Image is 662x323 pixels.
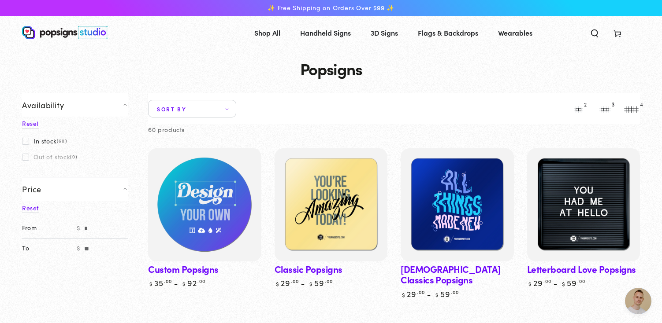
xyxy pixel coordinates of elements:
[364,21,405,44] a: 3D Signs
[22,137,67,144] label: In stock
[498,26,532,39] span: Wearables
[268,4,394,12] span: ✨ Free Shipping on Orders Over $99 ✨
[148,100,236,117] summary: Sort by
[22,119,39,128] a: Reset
[70,154,77,159] span: (0)
[148,148,261,261] a: Custom PopsignsCustom Popsigns
[22,100,64,110] span: Availability
[300,26,351,39] span: Handheld Signs
[22,184,41,194] span: Price
[22,177,128,201] summary: Price
[22,93,128,117] summary: Availability
[625,288,651,314] div: Open chat
[583,23,606,42] summary: Search our site
[294,21,357,44] a: Handheld Signs
[248,21,287,44] a: Shop All
[22,153,77,160] label: Out of stock
[147,147,263,263] img: Custom Popsigns
[527,148,640,261] a: Letterboard Love PopsignsLetterboard Love Popsigns
[22,203,39,213] a: Reset
[401,148,513,261] a: Baptism Classics PopsignsBaptism Classics Popsigns
[371,26,398,39] span: 3D Signs
[418,26,478,39] span: Flags & Backdrops
[57,138,67,143] span: (60)
[73,219,84,239] span: $
[491,21,539,44] a: Wearables
[569,100,587,117] button: 2
[254,26,280,39] span: Shop All
[275,148,387,261] a: Classic PopsignsClassic Popsigns
[22,219,73,239] label: From
[73,239,84,258] span: $
[22,239,73,258] label: To
[596,100,614,117] button: 3
[22,60,640,77] h1: Popsigns
[22,26,108,39] img: Popsigns Studio
[411,21,485,44] a: Flags & Backdrops
[148,124,185,135] p: 60 products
